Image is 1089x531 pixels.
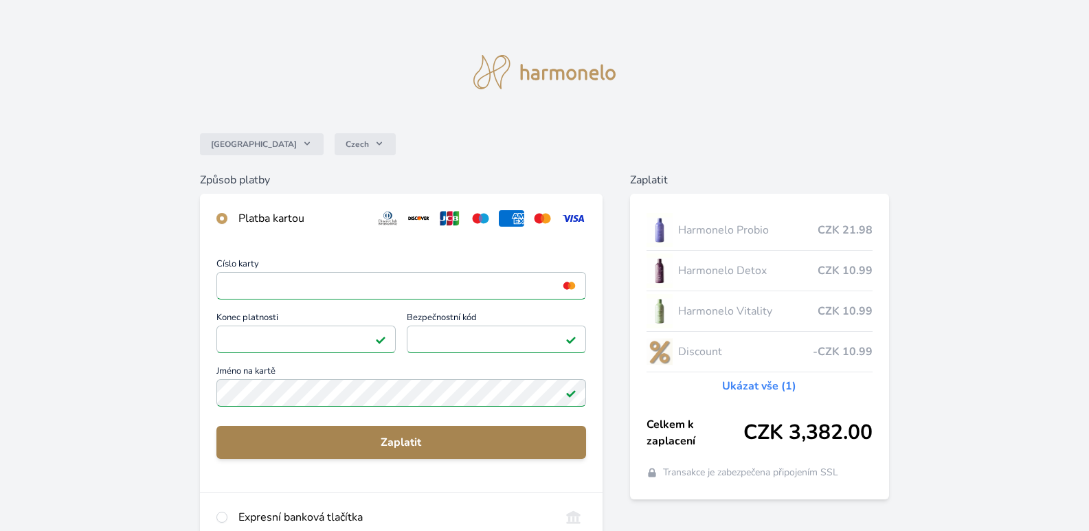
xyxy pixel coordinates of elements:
[223,276,580,295] iframe: Iframe pro číslo karty
[375,334,386,345] img: Platné pole
[647,335,673,369] img: discount-lo.png
[647,253,673,288] img: DETOX_se_stinem_x-lo.jpg
[818,222,873,238] span: CZK 21.98
[663,466,838,479] span: Transakce je zabezpečena připojením SSL
[406,210,431,227] img: discover.svg
[722,378,796,394] a: Ukázat vše (1)
[565,334,576,345] img: Platné pole
[678,343,813,360] span: Discount
[743,420,873,445] span: CZK 3,382.00
[216,260,586,272] span: Číslo karty
[473,55,616,89] img: logo.svg
[216,367,586,379] span: Jméno na kartě
[499,210,524,227] img: amex.svg
[216,379,586,407] input: Jméno na kartěPlatné pole
[561,509,586,526] img: onlineBanking_CZ.svg
[818,303,873,319] span: CZK 10.99
[561,210,586,227] img: visa.svg
[238,509,550,526] div: Expresní banková tlačítka
[468,210,493,227] img: maestro.svg
[223,330,390,349] iframe: Iframe pro datum vypršení platnosti
[647,416,743,449] span: Celkem k zaplacení
[813,343,873,360] span: -CZK 10.99
[238,210,365,227] div: Platba kartou
[407,313,586,326] span: Bezpečnostní kód
[335,133,396,155] button: Czech
[413,330,580,349] iframe: Iframe pro bezpečnostní kód
[678,262,818,279] span: Harmonelo Detox
[647,213,673,247] img: CLEAN_PROBIO_se_stinem_x-lo.jpg
[630,172,889,188] h6: Zaplatit
[678,222,818,238] span: Harmonelo Probio
[211,139,297,150] span: [GEOGRAPHIC_DATA]
[216,426,586,459] button: Zaplatit
[200,133,324,155] button: [GEOGRAPHIC_DATA]
[647,294,673,328] img: CLEAN_VITALITY_se_stinem_x-lo.jpg
[530,210,555,227] img: mc.svg
[200,172,603,188] h6: Způsob platby
[560,280,579,292] img: mc
[818,262,873,279] span: CZK 10.99
[678,303,818,319] span: Harmonelo Vitality
[227,434,575,451] span: Zaplatit
[375,210,401,227] img: diners.svg
[565,387,576,398] img: Platné pole
[346,139,369,150] span: Czech
[216,313,396,326] span: Konec platnosti
[437,210,462,227] img: jcb.svg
